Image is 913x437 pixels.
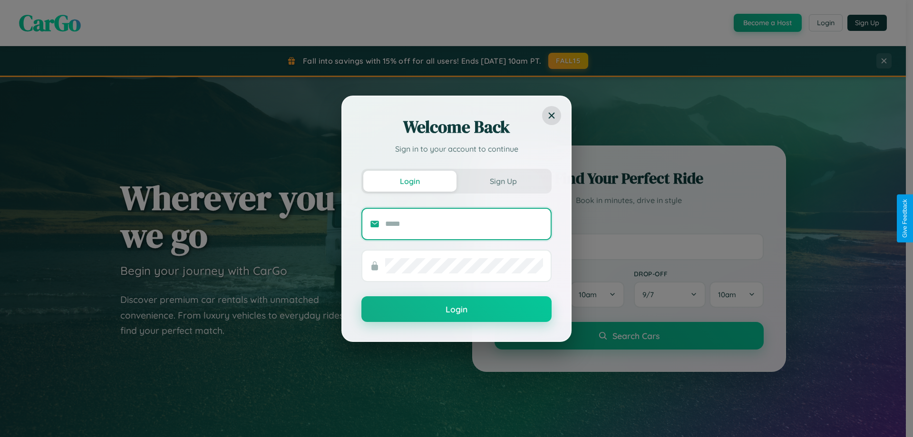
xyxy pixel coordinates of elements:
[902,199,908,238] div: Give Feedback
[361,116,552,138] h2: Welcome Back
[456,171,550,192] button: Sign Up
[361,296,552,322] button: Login
[361,143,552,155] p: Sign in to your account to continue
[363,171,456,192] button: Login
